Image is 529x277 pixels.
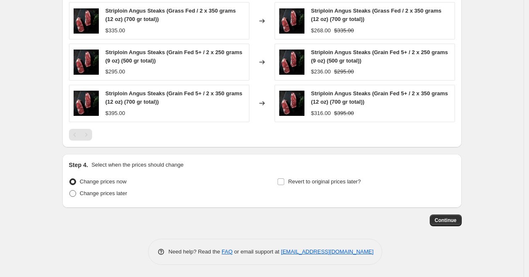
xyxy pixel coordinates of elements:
span: Continue [435,217,457,224]
p: Select when the prices should change [91,161,183,169]
div: $236.00 [311,68,331,76]
img: YBANST_Small_e6d96d70-c876-4b33-8cd7-fbb35c6dbdec_80x.jpg [279,91,304,116]
div: $335.00 [106,26,125,35]
strike: $395.00 [334,109,354,118]
span: Need help? Read the [169,248,222,255]
img: YBANST_Small_e6d96d70-c876-4b33-8cd7-fbb35c6dbdec_80x.jpg [279,50,304,75]
strike: $295.00 [334,68,354,76]
div: $395.00 [106,109,125,118]
span: Striploin Angus Steaks (Grain Fed 5+ / 2 x 350 grams (12 oz) (700 gr total)) [106,90,243,105]
img: YBANST_Small_e6d96d70-c876-4b33-8cd7-fbb35c6dbdec_80x.jpg [74,50,99,75]
img: YBANST_Small_e6d96d70-c876-4b33-8cd7-fbb35c6dbdec_80x.jpg [74,91,99,116]
span: Striploin Angus Steaks (Grain Fed 5+ / 2 x 250 grams (9 oz) (500 gr total)) [311,49,448,64]
div: $268.00 [311,26,331,35]
span: or email support at [233,248,281,255]
span: Striploin Angus Steaks (Grain Fed 5+ / 2 x 250 grams (9 oz) (500 gr total)) [106,49,243,64]
span: Change prices later [80,190,127,196]
h2: Step 4. [69,161,88,169]
span: Striploin Angus Steaks (Grain Fed 5+ / 2 x 350 grams (12 oz) (700 gr total)) [311,90,448,105]
img: YBANST_Small_e6d96d70-c876-4b33-8cd7-fbb35c6dbdec_80x.jpg [74,8,99,34]
strike: $335.00 [334,26,354,35]
span: Striploin Angus Steaks (Grass Fed / 2 x 350 grams (12 oz) (700 gr total)) [311,8,442,22]
div: $316.00 [311,109,331,118]
a: FAQ [222,248,233,255]
button: Continue [430,214,462,226]
a: [EMAIL_ADDRESS][DOMAIN_NAME] [281,248,373,255]
div: $295.00 [106,68,125,76]
span: Revert to original prices later? [288,178,361,185]
span: Change prices now [80,178,127,185]
nav: Pagination [69,129,92,141]
span: Striploin Angus Steaks (Grass Fed / 2 x 350 grams (12 oz) (700 gr total)) [106,8,236,22]
img: YBANST_Small_e6d96d70-c876-4b33-8cd7-fbb35c6dbdec_80x.jpg [279,8,304,34]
